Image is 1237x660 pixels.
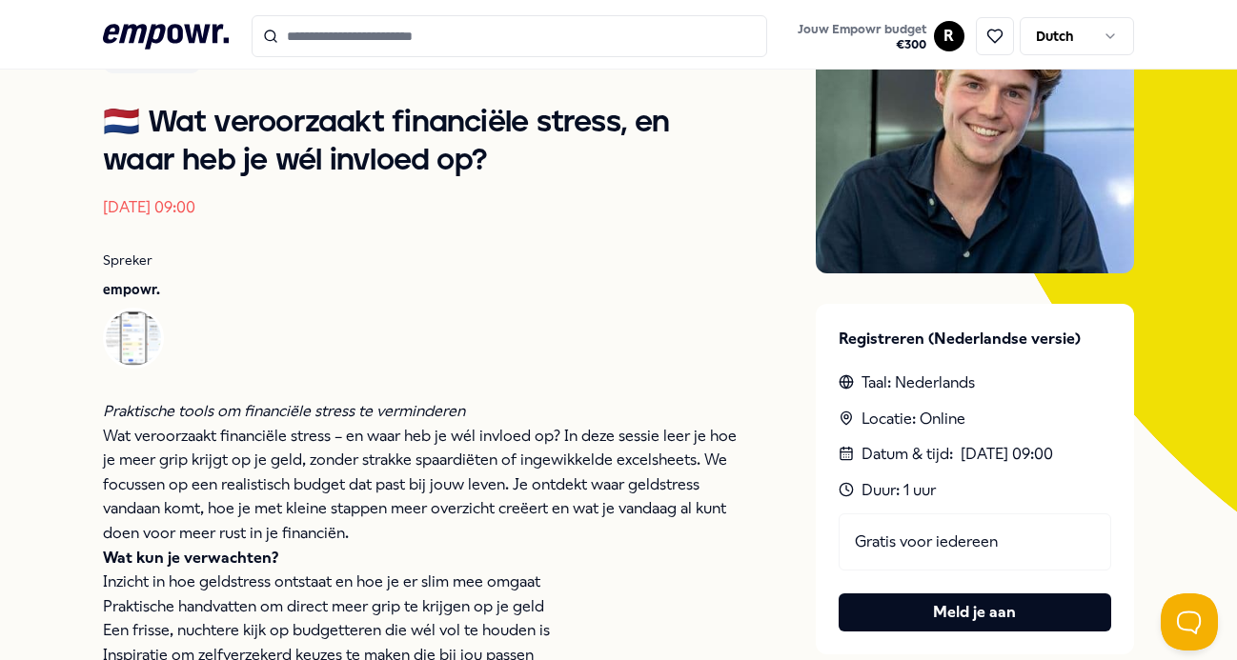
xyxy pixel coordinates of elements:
[934,21,964,51] button: R
[798,37,926,52] span: € 300
[816,50,1134,274] img: Presenter image
[103,570,740,594] p: Inzicht in hoe geldstress ontstaat en hoe je er slim mee omgaat
[1161,593,1218,650] iframe: Help Scout Beacon - Open
[103,250,740,270] p: Spreker
[103,104,740,180] h1: 🇳🇱 Wat veroorzaakt financiële stress, en waar heb je wél invloed op?
[790,16,934,56] a: Jouw Empowr budget€300
[839,407,1111,431] div: Locatie: Online
[839,593,1111,631] button: Meld je aan
[961,442,1053,467] time: [DATE] 09:00
[103,424,740,546] p: Wat veroorzaakt financiële stress – en waar heb je wél invloed op? In deze sessie leer je hoe je ...
[103,279,740,300] p: empowr.
[839,327,1111,351] p: Registreren (Nederlandse versie)
[103,618,740,643] p: Een frisse, nuchtere kijk op budgetteren die wél vol te houden is
[103,549,278,567] strong: Wat kun je verwachten?
[252,15,767,57] input: Search for products, categories or subcategories
[798,22,926,37] span: Jouw Empowr budget
[103,402,465,420] em: Praktische tools om financiële stress te verminderen
[103,594,740,619] p: Praktische handvatten om direct meer grip te krijgen op je geld
[794,18,930,56] button: Jouw Empowr budget€300
[103,198,195,216] time: [DATE] 09:00
[839,442,1111,467] div: Datum & tijd :
[839,478,1111,503] div: Duur: 1 uur
[839,513,1111,570] div: Gratis voor iedereen
[839,370,1111,395] div: Taal: Nederlands
[106,310,161,366] img: Avatar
